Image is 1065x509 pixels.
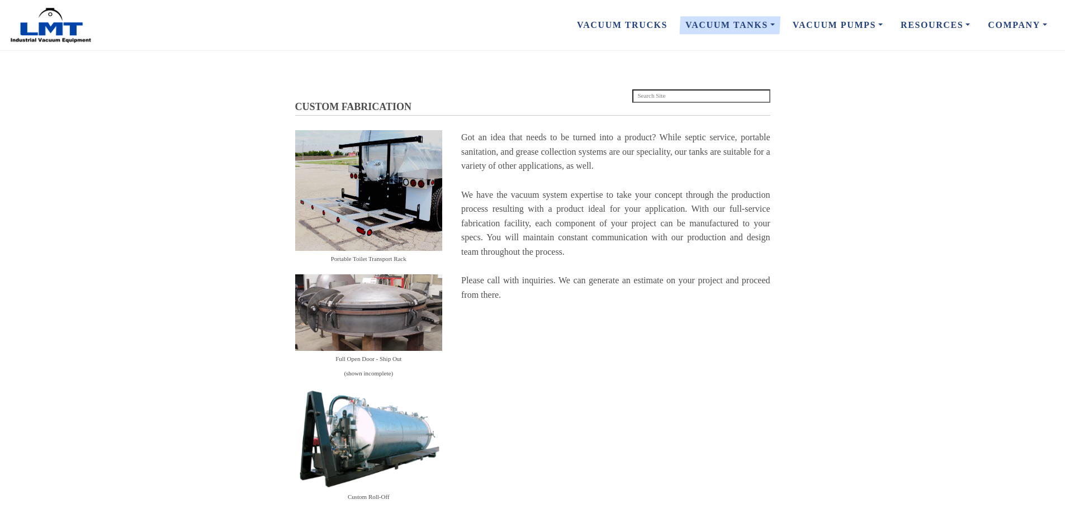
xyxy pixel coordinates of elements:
[568,13,676,37] a: Vacuum Trucks
[295,101,412,112] span: CUSTOM FABRICATION
[295,274,443,351] img: Stacks Image 12501
[784,13,892,37] a: Vacuum Pumps
[295,130,443,251] img: Stacks Image 12495
[676,13,784,37] a: Vacuum Tanks
[331,255,406,262] span: Portable Toilet Transport Rack
[632,89,770,103] input: Search Site
[295,388,443,488] img: Stacks Image 12491
[461,130,770,302] div: Got an idea that needs to be turned into a product? While septic service, portable sanitation, an...
[348,493,390,500] span: Custom Roll-Off
[9,7,93,44] img: LMT
[979,13,1056,37] a: Company
[335,355,401,377] span: Full Open Door - Ship Out (shown incomplete)
[892,13,979,37] a: Resources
